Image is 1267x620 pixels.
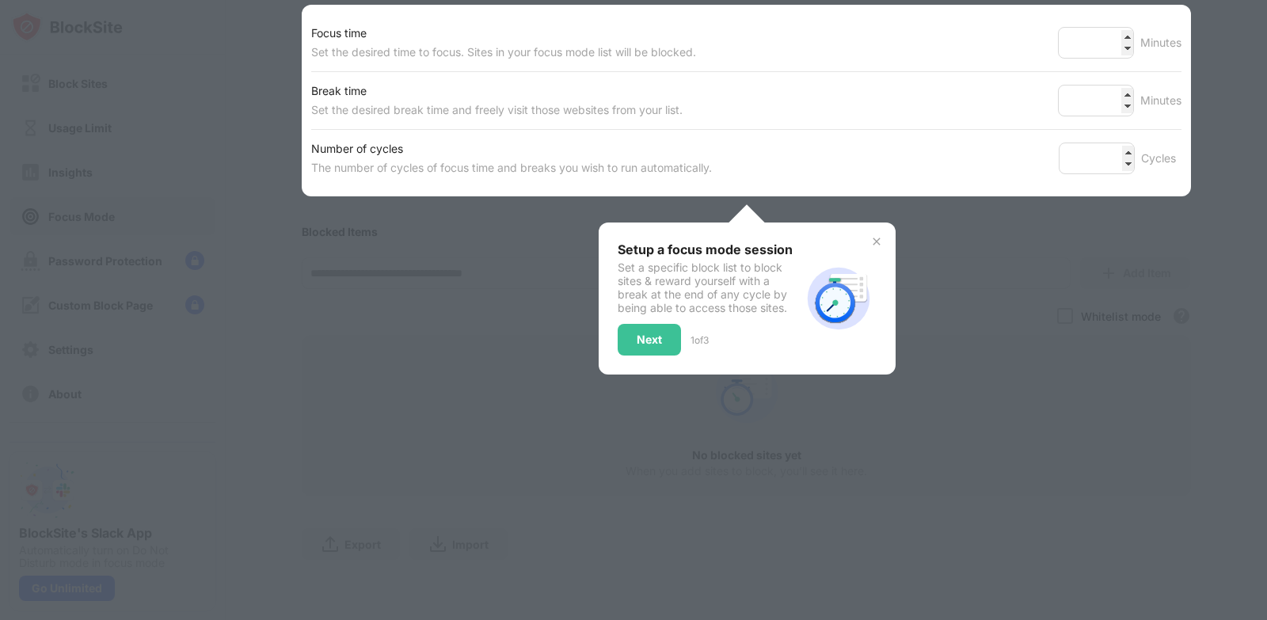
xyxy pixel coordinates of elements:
div: Set the desired break time and freely visit those websites from your list. [311,101,683,120]
div: 1 of 3 [691,334,709,346]
div: Number of cycles [311,139,712,158]
div: Setup a focus mode session [618,242,801,257]
div: Cycles [1141,149,1181,168]
div: Minutes [1140,33,1181,52]
div: Minutes [1140,91,1181,110]
div: Set the desired time to focus. Sites in your focus mode list will be blocked. [311,43,696,62]
img: focus-mode-timer.svg [801,261,877,337]
div: Focus time [311,24,696,43]
div: The number of cycles of focus time and breaks you wish to run automatically. [311,158,712,177]
div: Next [637,333,662,346]
img: x-button.svg [870,235,883,248]
div: Break time [311,82,683,101]
div: Set a specific block list to block sites & reward yourself with a break at the end of any cycle b... [618,261,801,314]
